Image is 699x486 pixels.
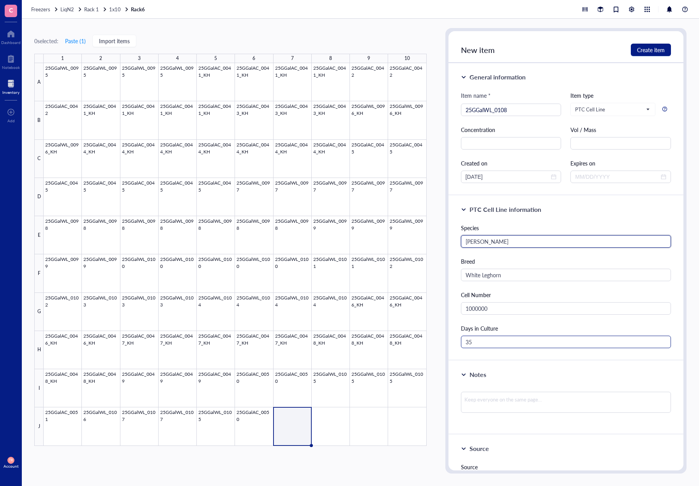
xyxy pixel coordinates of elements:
span: New item [461,44,495,55]
div: Concentration [461,125,561,134]
div: H [34,331,44,369]
div: 4 [176,54,179,63]
span: Import items [99,38,130,44]
div: 8 [329,54,332,63]
div: Created on [461,159,561,167]
div: Add [7,118,15,123]
a: Notebook [2,53,20,70]
div: 7 [291,54,294,63]
span: PTC Cell Line [575,106,649,113]
a: Dashboard [1,28,21,45]
div: Source [470,444,489,453]
span: LiqN2 [60,5,74,13]
div: Account [4,464,19,468]
a: LiqN2 [60,6,83,13]
div: D [34,178,44,216]
button: Import items [92,35,136,47]
div: PTC Cell Line information [470,205,541,214]
div: 1 [61,54,64,63]
div: General information [470,72,526,82]
span: Rack 1 [84,5,99,13]
a: Freezers [31,6,59,13]
a: Inventory [2,77,19,95]
div: Source [461,463,671,471]
div: Vol / Mass [570,125,671,134]
div: Item name [461,91,491,100]
div: Cell Number [461,291,671,299]
div: Species [461,224,671,232]
span: Create item [637,47,665,53]
span: TR [9,458,13,462]
span: C [9,5,13,15]
span: 1x10 [109,5,121,13]
div: F [34,254,44,292]
div: C [34,140,44,178]
div: E [34,216,44,254]
div: Breed [461,257,671,266]
a: Rack 11x10 [84,6,129,13]
div: Notebook [2,65,20,70]
div: 6 [252,54,255,63]
div: 3 [138,54,141,63]
div: 10 [404,54,410,63]
button: Paste (1) [65,35,86,47]
div: I [34,369,44,407]
div: 9 [367,54,370,63]
div: Notes [470,370,486,379]
a: Rack6 [131,6,147,13]
div: 0 selected: [34,37,58,45]
input: MM/DD/YYYY [466,173,550,181]
div: Days in Culture [461,324,671,333]
input: MM/DD/YYYY [575,173,659,181]
div: A [34,63,44,101]
div: G [34,293,44,331]
div: Expires on [570,159,671,167]
div: 2 [99,54,102,63]
div: 5 [214,54,217,63]
span: Freezers [31,5,50,13]
div: Dashboard [1,40,21,45]
button: Create item [631,44,671,56]
div: Item type [570,91,671,100]
div: Inventory [2,90,19,95]
div: J [34,407,44,445]
div: B [34,101,44,139]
